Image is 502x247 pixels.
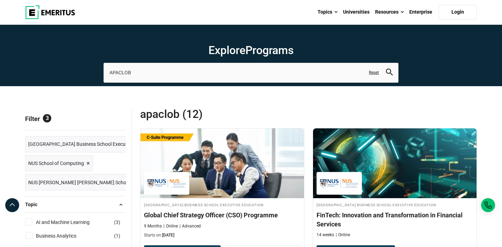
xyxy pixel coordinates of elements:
h1: Explore [104,43,398,57]
span: [DATE] [162,233,174,238]
img: National University of Singapore Business School Executive Education [320,175,358,191]
p: Starts on: [144,232,301,238]
a: Reset all [104,115,126,124]
a: Login [439,5,477,20]
p: 9 Months [144,223,162,229]
span: NUS School of Computing [28,159,84,167]
p: Advanced [180,223,201,229]
span: NUS [PERSON_NAME] [PERSON_NAME] School of Medicine [28,179,156,186]
span: 3 [116,219,119,225]
span: Programs [245,44,294,57]
button: search [386,69,393,77]
a: AI and Machine Learning [36,218,104,226]
p: Online [336,232,350,238]
img: National University of Singapore Business School Executive Education [147,175,186,191]
a: NUS School of Computing × [25,155,93,172]
span: ( ) [114,232,120,240]
span: 1 [116,233,119,239]
h4: Global Chief Strategy Officer (CSO) Programme [144,211,301,219]
p: Filter [25,107,126,130]
span: ( ) [114,218,120,226]
a: Reset search [369,70,379,76]
span: [GEOGRAPHIC_DATA] Business School Executive Education [28,140,156,148]
span: 3 [43,114,51,122]
input: search-page [104,63,398,82]
h4: FinTech: Innovation and Transformation in Financial Services [317,211,473,228]
a: Leadership Course by National University of Singapore Business School Executive Education - Septe... [140,128,304,242]
span: Topic [25,201,43,208]
a: [GEOGRAPHIC_DATA] Business School Executive Education × [25,136,165,152]
h4: [GEOGRAPHIC_DATA] Business School Executive Education [317,202,473,208]
button: Topic [25,199,126,210]
a: Finance Course by National University of Singapore Business School Executive Education - National... [313,128,477,241]
a: NUS [PERSON_NAME] [PERSON_NAME] School of Medicine × [25,174,165,190]
a: Business Analytics [36,232,90,240]
span: APACLOB (12) [140,107,309,121]
img: FinTech: Innovation and Transformation in Financial Services | Online Finance Course [313,128,477,198]
h4: [GEOGRAPHIC_DATA] Business School Executive Education [144,202,301,208]
p: 14 weeks [317,232,334,238]
span: × [86,158,90,169]
p: Online [163,223,178,229]
img: Global Chief Strategy Officer (CSO) Programme | Online Leadership Course [140,128,304,198]
a: search [386,70,393,77]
